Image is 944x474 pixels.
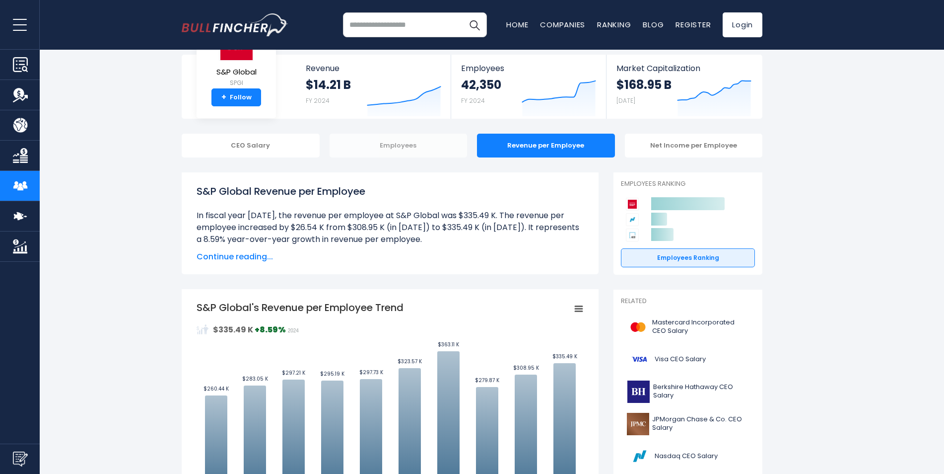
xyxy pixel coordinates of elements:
[182,13,288,36] img: bullfincher logo
[627,348,652,371] img: V logo
[461,96,485,105] small: FY 2024
[506,19,528,30] a: Home
[655,355,706,364] span: Visa CEO Salary
[462,12,487,37] button: Search
[438,341,460,348] text: $363.11 K
[461,64,596,73] span: Employees
[655,452,718,461] span: Nasdaq CEO Salary
[255,324,286,335] strong: +8.59%
[626,198,639,211] img: S&P Global competitors logo
[216,27,257,89] a: S&P Global SPGI
[625,134,763,158] div: Net Income per Employee
[306,96,330,105] small: FY 2024
[540,19,585,30] a: Companies
[621,248,755,267] a: Employees Ranking
[182,134,320,158] div: CEO Salary
[320,370,345,378] text: $295.19 K
[513,364,539,372] text: $308.95 K
[203,385,229,393] text: $260.44 K
[475,377,500,384] text: $279.87 K
[182,13,288,36] a: Go to homepage
[461,77,501,92] strong: 42,350
[627,381,650,403] img: BRK-B logo
[216,79,257,87] small: SPGI
[616,96,635,105] small: [DATE]
[288,328,299,333] span: 2024
[211,88,261,106] a: +Follow
[621,378,755,405] a: Berkshire Hathaway CEO Salary
[306,77,351,92] strong: $14.21 B
[621,314,755,341] a: Mastercard Incorporated CEO Salary
[652,415,749,432] span: JPMorgan Chase & Co. CEO Salary
[451,55,606,119] a: Employees 42,350 FY 2024
[197,184,584,199] h1: S&P Global Revenue per Employee
[197,251,584,263] span: Continue reading...
[627,316,649,338] img: MA logo
[675,19,711,30] a: Register
[616,77,672,92] strong: $168.95 B
[330,134,468,158] div: Employees
[477,134,615,158] div: Revenue per Employee
[626,213,639,226] img: Nasdaq competitors logo
[723,12,762,37] a: Login
[643,19,664,30] a: Blog
[216,68,257,77] span: S&P Global
[653,383,749,400] span: Berkshire Hathaway CEO Salary
[616,64,751,73] span: Market Capitalization
[242,375,269,383] text: $283.05 K
[197,210,584,245] li: In fiscal year [DATE], the revenue per employee at S&P Global was $335.49 K. The revenue per empl...
[652,318,749,335] span: Mastercard Incorporated CEO Salary
[626,229,639,241] img: Intercontinental Exchange competitors logo
[398,358,422,365] text: $323.57 K
[597,19,631,30] a: Ranking
[306,64,441,73] span: Revenue
[621,443,755,470] a: Nasdaq CEO Salary
[621,297,755,306] p: Related
[282,369,306,377] text: $297.21 K
[213,324,253,335] strong: $335.49 K
[197,301,404,315] tspan: S&P Global's Revenue per Employee Trend
[621,180,755,188] p: Employees Ranking
[296,55,451,119] a: Revenue $14.21 B FY 2024
[607,55,761,119] a: Market Capitalization $168.95 B [DATE]
[627,413,649,435] img: JPM logo
[552,353,578,360] text: $335.49 K
[197,323,208,335] img: RevenuePerEmployee.svg
[621,410,755,438] a: JPMorgan Chase & Co. CEO Salary
[627,445,652,468] img: NDAQ logo
[221,93,226,102] strong: +
[621,346,755,373] a: Visa CEO Salary
[359,369,384,376] text: $297.73 K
